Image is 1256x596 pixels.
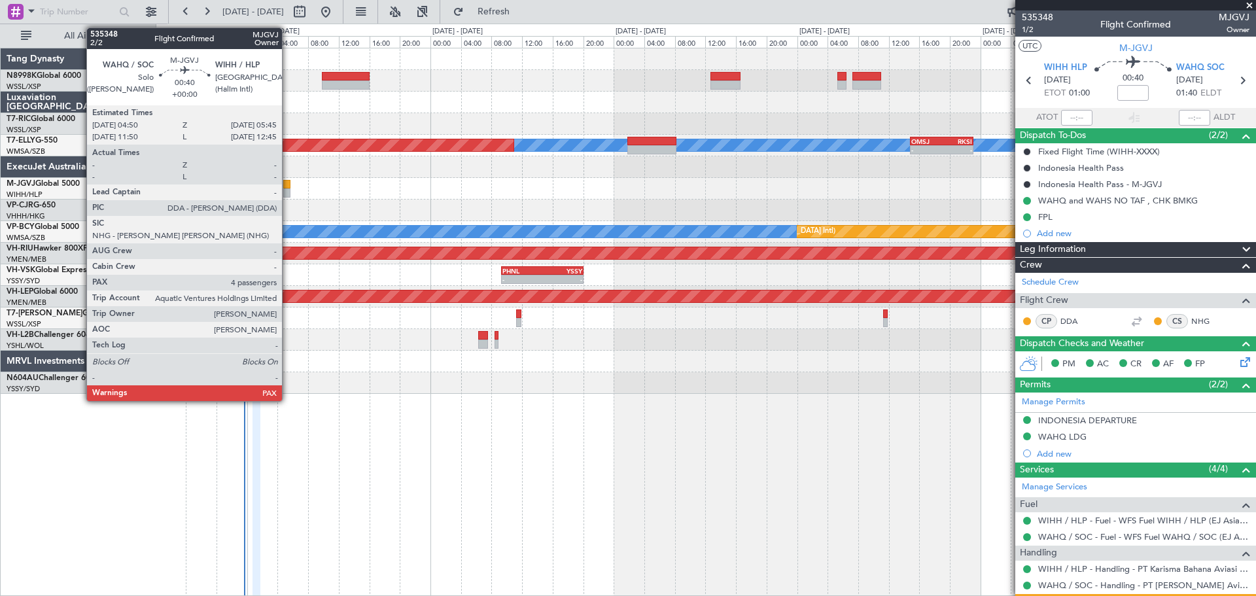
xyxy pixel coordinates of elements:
div: CP [1036,314,1057,328]
div: [DATE] - [DATE] [616,26,666,37]
a: Manage Services [1022,481,1087,494]
div: - [911,146,941,154]
a: VH-L2BChallenger 604 [7,331,90,339]
div: 00:00 [797,36,828,48]
span: Flight Crew [1020,293,1068,308]
a: Manage Permits [1022,396,1085,409]
div: [DATE] - [DATE] [432,26,483,37]
a: VH-LEPGlobal 6000 [7,288,78,296]
div: 16:00 [370,36,400,48]
span: [DATE] [1044,74,1071,87]
div: 12:00 [339,36,370,48]
a: WIHH/HLP [7,190,43,200]
div: 16:00 [553,36,584,48]
span: 01:40 [1176,87,1197,100]
div: 08:00 [308,36,339,48]
a: WSSL/XSP [7,82,41,92]
div: - [502,275,542,283]
a: T7-RICGlobal 6000 [7,115,75,123]
span: (2/2) [1209,377,1228,391]
div: RKSI [941,137,971,145]
div: - [542,275,582,283]
button: UTC [1019,40,1041,52]
span: [DATE] - [DATE] [222,6,284,18]
span: 1/2 [1022,24,1053,35]
a: WMSA/SZB [7,233,45,243]
div: 12:00 [156,36,186,48]
div: 08:00 [491,36,522,48]
span: Handling [1020,546,1057,561]
a: T7-[PERSON_NAME]Global 7500 [7,309,127,317]
a: YSSY/SYD [7,384,40,394]
div: 04:00 [644,36,675,48]
a: VH-RIUHawker 800XP [7,245,88,253]
span: VH-L2B [7,331,34,339]
span: Services [1020,463,1054,478]
div: 16:00 [736,36,767,48]
span: M-JGVJ [7,180,35,188]
div: Flight Confirmed [1100,18,1171,31]
a: YMEN/MEB [7,254,46,264]
span: VH-LEP [7,288,33,296]
span: PM [1062,358,1075,371]
span: Permits [1020,377,1051,393]
span: (4/4) [1209,462,1228,476]
div: 04:00 [1011,36,1041,48]
a: WSSL/XSP [7,125,41,135]
span: N604AU [7,374,39,382]
span: ALDT [1213,111,1235,124]
a: N604AUChallenger 604 [7,374,95,382]
div: [DATE] - [DATE] [249,26,300,37]
a: VP-BCYGlobal 5000 [7,223,79,231]
div: 00:00 [614,36,644,48]
span: ELDT [1200,87,1221,100]
span: Leg Information [1020,242,1086,257]
a: VP-CJRG-650 [7,202,56,209]
div: 00:00 [981,36,1011,48]
div: Add new [1037,448,1249,459]
a: DDA [1060,315,1090,327]
span: T7-RIC [7,115,31,123]
span: ATOT [1036,111,1058,124]
a: YSSY/SYD [7,276,40,286]
span: 00:40 [1123,72,1143,85]
span: MJGVJ [1219,10,1249,24]
div: 12:00 [522,36,553,48]
a: WIHH / HLP - Handling - PT Karisma Bahana Aviasi WIHH / HLP [1038,563,1249,574]
a: WAHQ / SOC - Fuel - WFS Fuel WAHQ / SOC (EJ Asia Only) [1038,531,1249,542]
div: 00:00 [247,36,278,48]
div: 08:00 [858,36,889,48]
span: VH-RIU [7,245,33,253]
div: Fixed Flight Time (WIHH-XXXX) [1038,146,1160,157]
div: 20:00 [767,36,797,48]
div: Indonesia Health Pass - M-JGVJ [1038,179,1162,190]
div: 16:00 [186,36,217,48]
span: N8998K [7,72,37,80]
div: [DATE] - [DATE] [158,26,209,37]
input: --:-- [1061,110,1092,126]
a: VHHH/HKG [7,211,45,221]
span: WIHH HLP [1044,61,1087,75]
button: All Aircraft [14,26,142,46]
a: NHG [1191,315,1221,327]
div: - [941,146,971,154]
span: AC [1097,358,1109,371]
span: All Aircraft [34,31,138,41]
div: 12:00 [705,36,736,48]
a: T7-ELLYG-550 [7,137,58,145]
div: Add new [1037,228,1249,239]
div: [DATE] - [DATE] [799,26,850,37]
div: YSSY [542,267,582,275]
span: Crew [1020,258,1042,273]
span: ETOT [1044,87,1066,100]
div: WAHQ and WAHS NO TAF , CHK BMKG [1038,195,1198,206]
a: WIHH / HLP - Fuel - WFS Fuel WIHH / HLP (EJ Asia Only) [1038,515,1249,526]
span: Owner [1219,24,1249,35]
span: VH-VSK [7,266,35,274]
span: Refresh [466,7,521,16]
span: Dispatch To-Dos [1020,128,1086,143]
div: 08:00 [675,36,706,48]
span: (2/2) [1209,128,1228,142]
div: [DATE] - [DATE] [983,26,1033,37]
span: Dispatch Checks and Weather [1020,336,1144,351]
